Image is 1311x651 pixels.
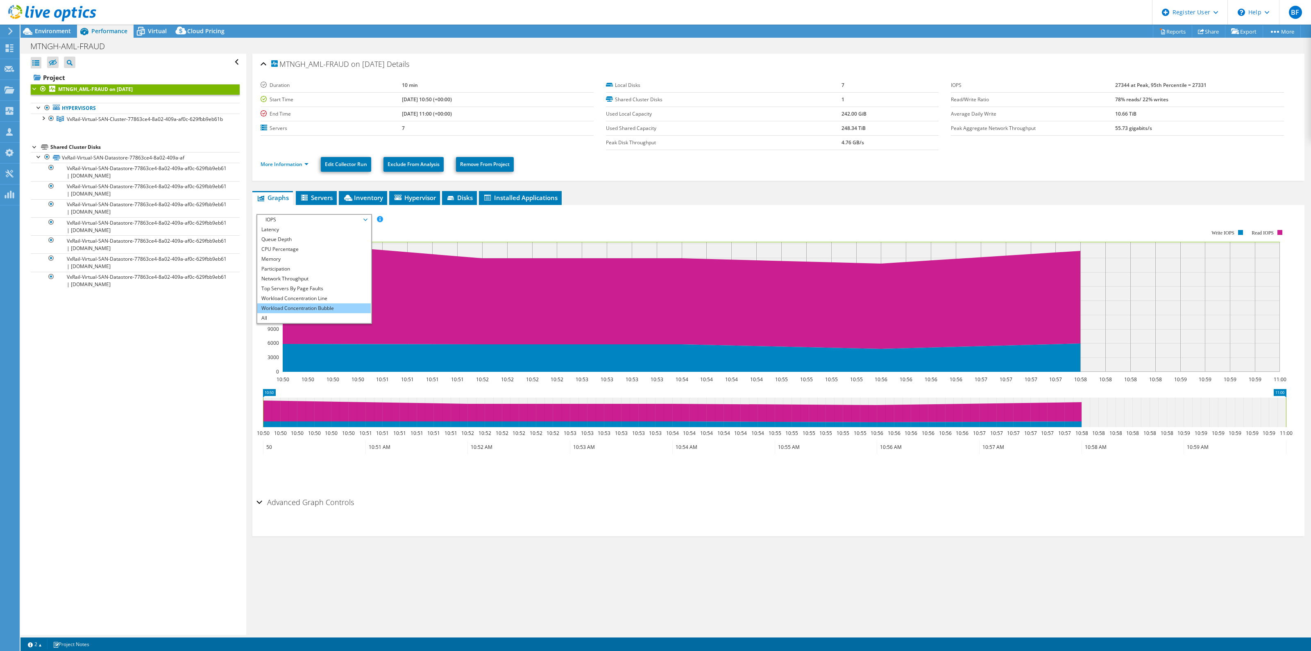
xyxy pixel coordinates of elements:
text: 10:53 [626,376,638,383]
text: 10:53 [649,430,662,437]
text: 10:53 [601,376,613,383]
a: Share [1192,25,1225,38]
text: 10:58 [1099,376,1112,383]
text: 10:57 [973,430,986,437]
text: 10:55 [850,376,863,383]
a: VxRail-Virtual-SAN-Datastore-77863ce4-8a02-409a-af0c-629fbb9eb61 | [DOMAIN_NAME] [31,272,240,290]
text: 10:58 [1161,430,1173,437]
text: 10:52 [476,376,489,383]
text: 9000 [268,325,279,332]
label: Servers [261,124,402,132]
span: Environment [35,27,71,35]
text: 10:52 [501,376,514,383]
text: 11:00 [1274,376,1286,383]
span: Details [387,59,409,69]
text: 10:59 [1199,376,1211,383]
label: Start Time [261,96,402,104]
text: 10:51 [451,376,464,383]
text: 10:58 [1074,376,1087,383]
text: 10:59 [1263,430,1275,437]
a: VxRail-Virtual-SAN-Datastore-77863ce4-8a02-409a-af0c-629fbb9eb61 | [DOMAIN_NAME] [31,199,240,217]
span: Performance [91,27,127,35]
text: 10:50 [325,430,338,437]
text: 10:57 [1024,430,1037,437]
label: Used Shared Capacity [606,124,841,132]
span: Cloud Pricing [187,27,225,35]
label: Read/Write Ratio [951,96,1115,104]
text: 10:58 [1149,376,1162,383]
b: 7 [402,125,405,132]
a: Edit Collector Run [321,157,371,172]
li: Memory [257,254,371,264]
text: 10:53 [598,430,610,437]
text: 10:50 [302,376,314,383]
text: 10:53 [632,430,645,437]
text: 10:56 [900,376,912,383]
a: Export [1225,25,1263,38]
label: IOPS [951,81,1115,89]
a: More [1263,25,1301,38]
b: 248.34 TiB [841,125,866,132]
text: 10:56 [875,376,887,383]
text: 10:55 [785,430,798,437]
text: 10:56 [925,376,937,383]
text: 10:58 [1075,430,1088,437]
text: Write IOPS [1211,230,1234,236]
text: 10:57 [990,430,1003,437]
text: 10:59 [1195,430,1207,437]
text: 10:52 [551,376,563,383]
span: Graphs [256,193,289,202]
a: Project Notes [47,639,95,649]
text: 10:56 [956,430,969,437]
text: 10:54 [717,430,730,437]
text: 10:57 [1025,376,1037,383]
text: 10:56 [905,430,917,437]
a: VxRail-Virtual-SAN-Cluster-77863ce4-8a02-409a-af0c-629fbb9eb61b [31,114,240,124]
text: 10:52 [479,430,491,437]
text: 10:55 [819,430,832,437]
a: VxRail-Virtual-SAN-Datastore-77863ce4-8a02-409a-af [31,152,240,163]
b: [DATE] 10:50 (+00:00) [402,96,452,103]
li: Network Throughput [257,274,371,284]
text: 10:51 [376,430,389,437]
span: Servers [300,193,333,202]
label: End Time [261,110,402,118]
text: 10:59 [1224,376,1236,383]
text: 10:59 [1174,376,1187,383]
text: 10:56 [871,430,883,437]
span: Inventory [343,193,383,202]
text: 10:57 [1000,376,1012,383]
text: 10:53 [576,376,588,383]
text: 10:50 [327,376,339,383]
label: Peak Aggregate Network Throughput [951,124,1115,132]
b: [DATE] 11:00 (+00:00) [402,110,452,117]
text: 10:57 [1007,430,1020,437]
text: 10:50 [257,430,270,437]
span: BF [1289,6,1302,19]
text: 10:52 [547,430,559,437]
text: 10:59 [1212,430,1225,437]
b: 10 min [402,82,418,89]
label: Shared Cluster Disks [606,96,841,104]
a: VxRail-Virtual-SAN-Datastore-77863ce4-8a02-409a-af0c-629fbb9eb61 | [DOMAIN_NAME] [31,181,240,199]
li: Workload Concentration Line [257,294,371,303]
a: Exclude From Analysis [383,157,444,172]
li: Top Servers By Page Faults [257,284,371,294]
text: 10:59 [1246,430,1259,437]
a: VxRail-Virtual-SAN-Datastore-77863ce4-8a02-409a-af0c-629fbb9eb61 | [DOMAIN_NAME] [31,235,240,253]
text: 10:50 [352,376,364,383]
text: 10:57 [975,376,987,383]
text: 10:51 [445,430,457,437]
span: Virtual [148,27,167,35]
text: 10:53 [581,430,594,437]
label: Average Daily Write [951,110,1115,118]
text: 10:54 [666,430,679,437]
text: 10:54 [750,376,763,383]
text: 10:56 [950,376,962,383]
text: 10:56 [922,430,934,437]
text: 10:51 [427,430,440,437]
a: Remove From Project [456,157,514,172]
a: VxRail-Virtual-SAN-Datastore-77863ce4-8a02-409a-af0c-629fbb9eb61 | [DOMAIN_NAME] [31,163,240,181]
text: 10:55 [775,376,788,383]
text: 10:57 [1058,430,1071,437]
